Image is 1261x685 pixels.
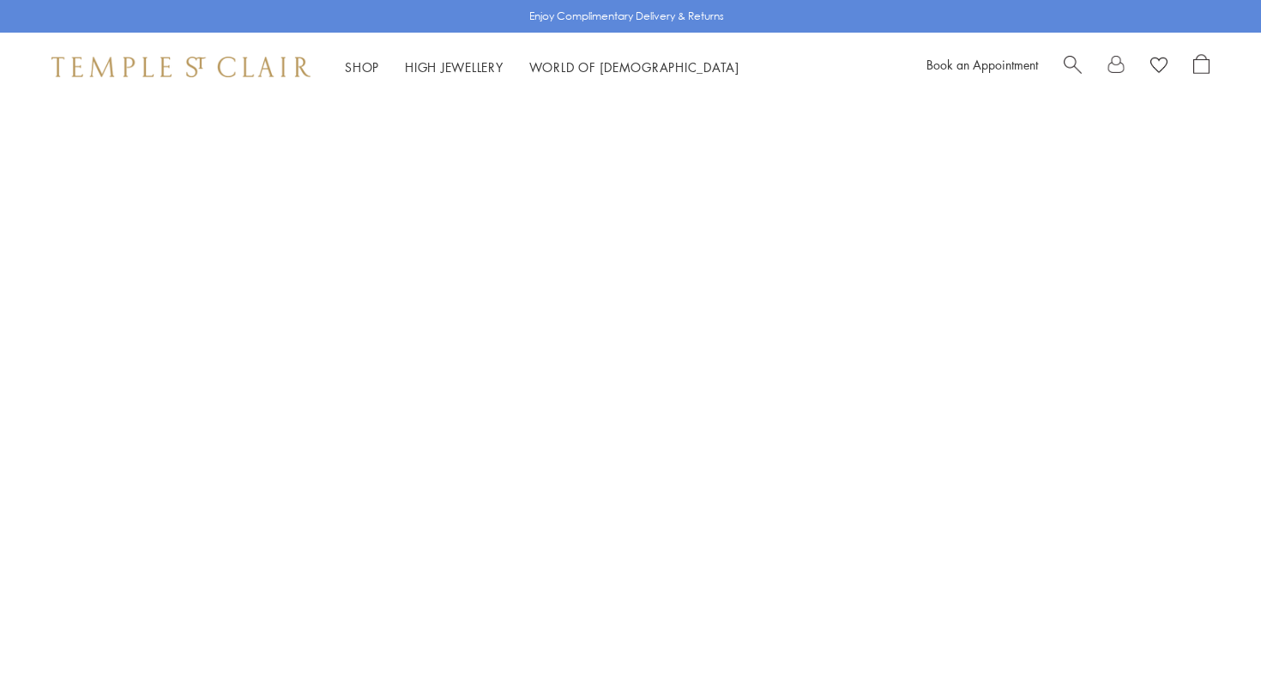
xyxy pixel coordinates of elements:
a: View Wishlist [1150,54,1167,80]
a: World of [DEMOGRAPHIC_DATA]World of [DEMOGRAPHIC_DATA] [529,58,739,76]
nav: Main navigation [345,57,739,78]
p: Enjoy Complimentary Delivery & Returns [529,8,724,25]
a: High JewelleryHigh Jewellery [405,58,504,76]
a: ShopShop [345,58,379,76]
a: Book an Appointment [926,56,1038,73]
img: Temple St. Clair [51,57,311,77]
a: Search [1064,54,1082,80]
a: Open Shopping Bag [1193,54,1210,80]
